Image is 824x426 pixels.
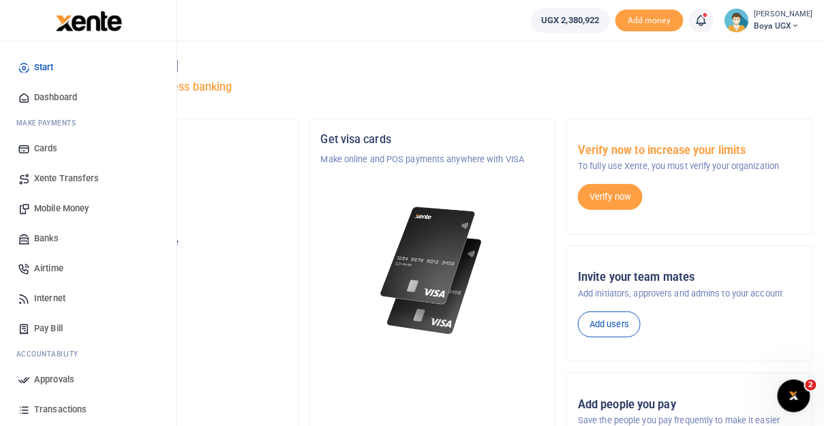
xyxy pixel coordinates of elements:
[11,134,166,164] a: Cards
[11,164,166,194] a: Xente Transfers
[321,153,545,166] p: Make online and POS payments anywhere with VISA
[34,91,77,104] span: Dashboard
[578,144,802,157] h5: Verify now to increase your limits
[34,262,63,275] span: Airtime
[578,287,802,301] p: Add initiators, approvers and admins to your account
[11,365,166,395] a: Approvals
[615,10,684,32] li: Toup your wallet
[806,380,817,391] span: 2
[34,232,59,245] span: Banks
[11,194,166,224] a: Mobile Money
[11,82,166,112] a: Dashboard
[27,349,78,359] span: countability
[34,373,74,386] span: Approvals
[321,133,545,147] h5: Get visa cards
[541,14,599,27] span: UGX 2,380,922
[377,199,489,343] img: xente-_physical_cards.png
[525,8,615,33] li: Wallet ballance
[34,142,58,155] span: Cards
[34,403,87,416] span: Transactions
[11,224,166,254] a: Banks
[754,9,813,20] small: [PERSON_NAME]
[778,380,810,412] iframe: Intercom live chat
[52,80,813,94] h5: Welcome to better business banking
[23,118,76,128] span: ake Payments
[34,202,89,215] span: Mobile Money
[578,398,802,412] h5: Add people you pay
[531,8,609,33] a: UGX 2,380,922
[11,112,166,134] li: M
[52,59,813,74] h4: Hello [PERSON_NAME]
[34,61,54,74] span: Start
[34,292,65,305] span: Internet
[11,314,166,344] a: Pay Bill
[11,254,166,284] a: Airtime
[754,20,813,32] span: Boya UGX
[11,52,166,82] a: Start
[578,311,641,337] a: Add users
[11,395,166,425] a: Transactions
[56,11,122,31] img: logo-large
[578,159,802,173] p: To fully use Xente, you must verify your organization
[11,284,166,314] a: Internet
[34,322,63,335] span: Pay Bill
[11,344,166,365] li: Ac
[578,184,643,210] a: Verify now
[34,172,100,185] span: Xente Transfers
[615,10,684,32] span: Add money
[615,14,684,25] a: Add money
[724,8,813,33] a: profile-user [PERSON_NAME] Boya UGX
[55,15,122,25] a: logo-small logo-large logo-large
[724,8,749,33] img: profile-user
[578,271,802,284] h5: Invite your team mates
